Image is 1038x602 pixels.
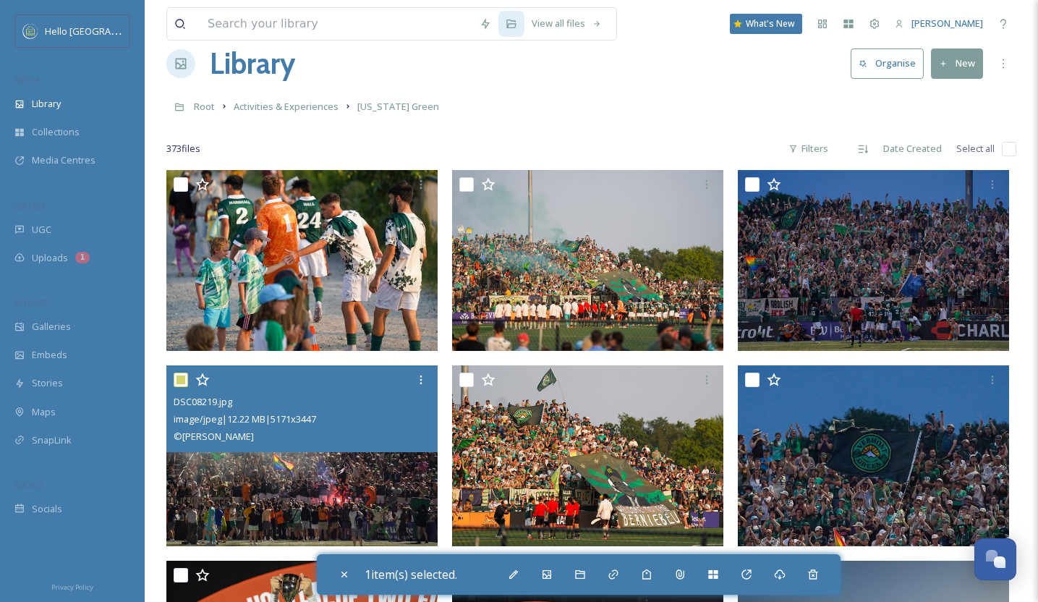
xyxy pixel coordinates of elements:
[194,100,215,113] span: Root
[911,17,983,30] span: [PERSON_NAME]
[32,320,71,334] span: Galleries
[32,223,51,237] span: UGC
[174,395,232,408] span: DSC08219.jpg
[166,142,200,156] span: 373 file s
[14,297,48,308] span: WIDGETS
[32,376,63,390] span: Stories
[851,48,931,78] a: Organise
[23,24,38,38] img: images.png
[234,98,339,115] a: Activities & Experiences
[365,567,457,582] span: 1 item(s) selected.
[781,135,835,163] div: Filters
[14,200,46,211] span: COLLECT
[45,24,161,38] span: Hello [GEOGRAPHIC_DATA]
[51,582,93,592] span: Privacy Policy
[51,577,93,595] a: Privacy Policy
[357,100,439,113] span: [US_STATE] Green
[32,153,95,167] span: Media Centres
[32,348,67,362] span: Embeds
[32,125,80,139] span: Collections
[730,14,802,34] a: What's New
[174,430,254,443] span: © [PERSON_NAME]
[210,42,295,85] a: Library
[234,100,339,113] span: Activities & Experiences
[194,98,215,115] a: Root
[14,75,40,85] span: MEDIA
[32,251,68,265] span: Uploads
[524,9,609,38] a: View all files
[931,48,983,78] button: New
[851,48,924,78] button: Organise
[974,538,1016,580] button: Open Chat
[738,365,1009,546] img: DSC07759.jpg
[200,8,472,40] input: Search your library
[75,252,90,263] div: 1
[956,142,995,156] span: Select all
[452,170,723,351] img: DSC07334.jpg
[32,433,72,447] span: SnapLink
[452,365,723,546] img: DSC07348.jpg
[32,405,56,419] span: Maps
[32,502,62,516] span: Socials
[888,9,990,38] a: [PERSON_NAME]
[14,480,43,491] span: SOCIALS
[166,170,438,351] img: DSC07298.jpg
[738,170,1009,351] img: DSC07743.jpg
[166,365,438,546] img: DSC08219.jpg
[357,98,439,115] a: [US_STATE] Green
[876,135,949,163] div: Date Created
[32,97,61,111] span: Library
[174,412,316,425] span: image/jpeg | 12.22 MB | 5171 x 3447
